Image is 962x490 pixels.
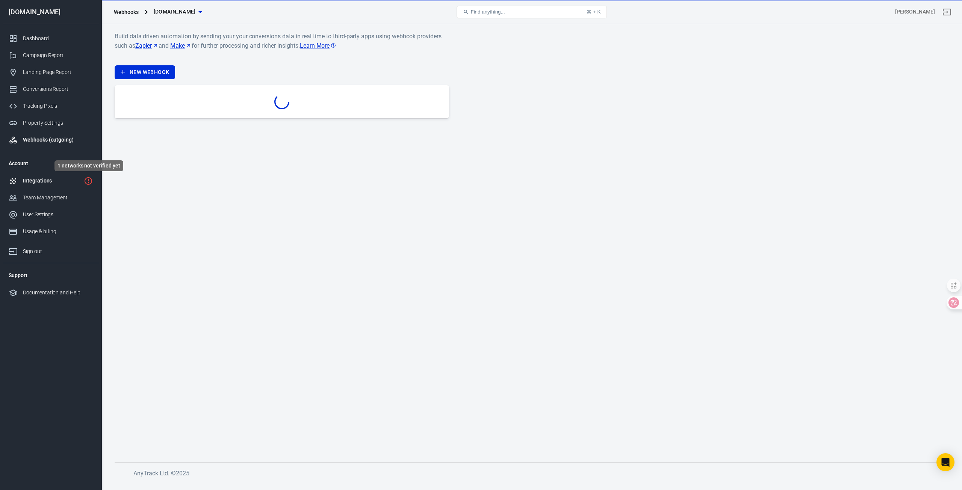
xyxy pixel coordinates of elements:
[84,176,93,185] svg: 1 networks not verified yet
[23,177,81,185] div: Integrations
[3,115,99,131] a: Property Settings
[3,30,99,47] a: Dashboard
[3,266,99,284] li: Support
[3,240,99,260] a: Sign out
[3,172,99,189] a: Integrations
[23,85,93,93] div: Conversions Report
[135,41,159,50] a: Zapier
[3,189,99,206] a: Team Management
[3,81,99,98] a: Conversions Report
[587,9,600,15] div: ⌘ + K
[23,119,93,127] div: Property Settings
[23,194,93,202] div: Team Management
[3,98,99,115] a: Tracking Pixels
[23,51,93,59] div: Campaign Report
[300,41,337,50] a: Learn More
[115,32,449,59] p: Build data driven automation by sending your your conversions data in real time to third-party ap...
[154,7,196,17] span: honestgrades.com
[3,131,99,148] a: Webhooks (outgoing)
[23,211,93,219] div: User Settings
[115,65,175,79] a: New Webhook
[3,9,99,15] div: [DOMAIN_NAME]
[938,3,956,21] a: Sign out
[170,41,192,50] a: Make
[23,289,93,297] div: Documentation and Help
[457,6,607,18] button: Find anything...⌘ + K
[23,136,93,144] div: Webhooks (outgoing)
[23,68,93,76] div: Landing Page Report
[936,453,954,471] div: 打开 Intercom Messenger
[23,228,93,235] div: Usage & billing
[895,8,935,16] div: Account id: Ez96FzD5
[3,47,99,64] a: Campaign Report
[3,206,99,223] a: User Settings
[23,102,93,110] div: Tracking Pixels
[470,9,505,15] span: Find anything...
[133,469,697,478] h6: AnyTrack Ltd. © 2025
[114,8,139,16] div: Webhooks
[23,35,93,42] div: Dashboard
[3,154,99,172] li: Account
[3,64,99,81] a: Landing Page Report
[3,223,99,240] a: Usage & billing
[151,5,205,19] button: [DOMAIN_NAME]
[23,247,93,255] div: Sign out
[54,160,123,171] div: 1 networks not verified yet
